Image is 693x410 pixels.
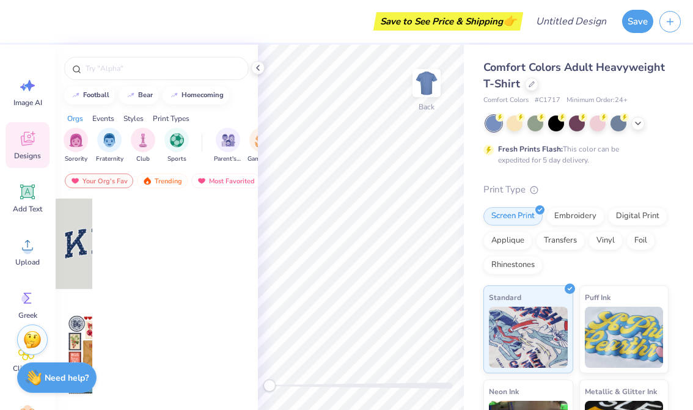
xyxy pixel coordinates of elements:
button: filter button [131,128,155,164]
div: This color can be expedited for 5 day delivery. [498,144,648,166]
span: Comfort Colors [483,95,529,106]
div: Foil [626,232,655,250]
span: Sorority [65,155,87,164]
div: Back [419,101,435,112]
img: Sorority Image [69,133,83,147]
span: Club [136,155,150,164]
span: Clipart & logos [7,364,48,383]
span: Game Day [248,155,276,164]
img: Game Day Image [255,133,269,147]
strong: Need help? [45,372,89,384]
button: football [64,86,115,104]
div: Styles [123,113,144,124]
div: Print Types [153,113,189,124]
img: Puff Ink [585,307,664,368]
button: Save [622,10,653,33]
div: Print Type [483,183,669,197]
span: Neon Ink [489,385,519,398]
input: Untitled Design [526,9,616,34]
button: filter button [96,128,123,164]
div: Applique [483,232,532,250]
div: filter for Fraternity [96,128,123,164]
img: Sports Image [170,133,184,147]
div: Embroidery [546,207,604,225]
div: Screen Print [483,207,543,225]
div: Orgs [67,113,83,124]
img: Parent's Weekend Image [221,133,235,147]
span: Add Text [13,204,42,214]
img: trending.gif [142,177,152,185]
button: filter button [64,128,88,164]
div: filter for Sports [164,128,189,164]
img: Standard [489,307,568,368]
div: Accessibility label [263,379,276,392]
span: 👉 [503,13,516,28]
span: Standard [489,291,521,304]
img: Back [414,71,439,95]
img: trend_line.gif [71,92,81,99]
div: Rhinestones [483,256,543,274]
span: Image AI [13,98,42,108]
div: football [83,92,109,98]
div: filter for Parent's Weekend [214,128,242,164]
span: Parent's Weekend [214,155,242,164]
div: Your Org's Fav [65,174,133,188]
div: filter for Sorority [64,128,88,164]
img: trend_line.gif [169,92,179,99]
span: # C1717 [535,95,560,106]
img: most_fav.gif [197,177,207,185]
span: Metallic & Glitter Ink [585,385,657,398]
span: Minimum Order: 24 + [566,95,628,106]
span: Puff Ink [585,291,610,304]
button: filter button [248,128,276,164]
div: filter for Game Day [248,128,276,164]
div: Most Favorited [191,174,260,188]
input: Try "Alpha" [84,62,241,75]
img: Club Image [136,133,150,147]
div: Vinyl [588,232,623,250]
div: Transfers [536,232,585,250]
span: Upload [15,257,40,267]
div: homecoming [182,92,224,98]
div: filter for Club [131,128,155,164]
span: Sports [167,155,186,164]
img: Fraternity Image [103,133,116,147]
img: trend_line.gif [126,92,136,99]
strong: Fresh Prints Flash: [498,144,563,154]
span: Comfort Colors Adult Heavyweight T-Shirt [483,60,665,91]
div: bear [138,92,153,98]
button: bear [119,86,158,104]
img: most_fav.gif [70,177,80,185]
div: Digital Print [608,207,667,225]
span: Fraternity [96,155,123,164]
div: Events [92,113,114,124]
span: Designs [14,151,41,161]
button: homecoming [163,86,229,104]
button: filter button [164,128,189,164]
span: Greek [18,310,37,320]
div: Save to See Price & Shipping [376,12,520,31]
div: Trending [137,174,188,188]
button: filter button [214,128,242,164]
